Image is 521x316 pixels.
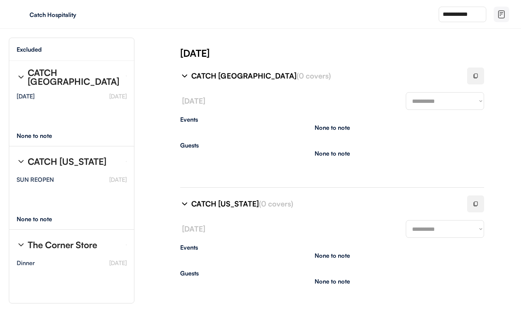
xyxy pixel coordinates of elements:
[17,93,35,99] div: [DATE]
[315,278,350,284] div: None to note
[180,72,189,80] img: chevron-right%20%281%29.svg
[17,73,25,81] img: chevron-right%20%281%29.svg
[30,12,123,18] div: Catch Hospitality
[17,260,35,266] div: Dinner
[182,96,205,105] font: [DATE]
[17,240,25,249] img: chevron-right%20%281%29.svg
[17,157,25,166] img: chevron-right%20%281%29.svg
[182,224,205,233] font: [DATE]
[109,93,127,100] font: [DATE]
[315,150,350,156] div: None to note
[17,46,42,52] div: Excluded
[17,216,66,222] div: None to note
[180,117,484,122] div: Events
[28,240,97,249] div: The Corner Store
[191,71,458,81] div: CATCH [GEOGRAPHIC_DATA]
[180,270,484,276] div: Guests
[497,10,506,19] img: file-02.svg
[297,71,331,80] font: (0 covers)
[28,68,120,86] div: CATCH [GEOGRAPHIC_DATA]
[15,8,27,20] img: yH5BAEAAAAALAAAAAABAAEAAAIBRAA7
[180,244,484,250] div: Events
[109,259,127,267] font: [DATE]
[17,177,54,183] div: SUN REOPEN
[28,157,106,166] div: CATCH [US_STATE]
[17,133,66,139] div: None to note
[180,199,189,208] img: chevron-right%20%281%29.svg
[180,46,521,60] div: [DATE]
[180,142,484,148] div: Guests
[191,199,458,209] div: CATCH [US_STATE]
[315,125,350,131] div: None to note
[259,199,293,208] font: (0 covers)
[109,176,127,183] font: [DATE]
[315,253,350,258] div: None to note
